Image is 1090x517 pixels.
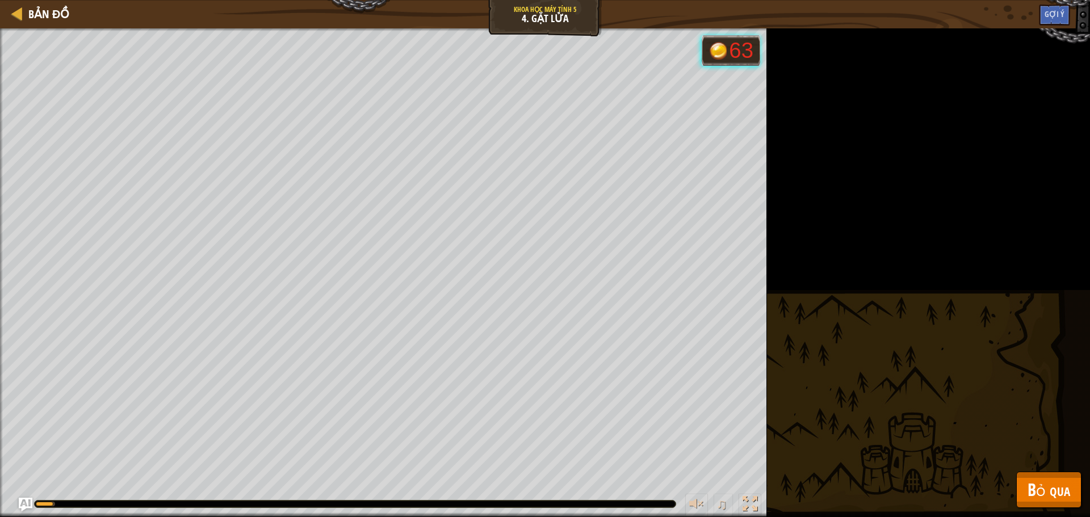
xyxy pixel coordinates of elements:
button: Tùy chỉnh âm lượng [685,494,708,517]
div: Team 'humans' has 63 gold. [702,35,760,66]
span: ♫ [716,495,727,512]
a: Bản đồ [23,6,69,22]
button: Ask AI [19,498,32,511]
button: Bỏ qua [1016,472,1081,508]
span: Bỏ qua [1028,478,1070,501]
div: 63 [729,40,753,61]
button: ♫ [714,494,733,517]
button: Bật tắt chế độ toàn màn hình [739,494,761,517]
span: Gợi ý [1045,9,1064,19]
span: Bản đồ [28,6,69,22]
